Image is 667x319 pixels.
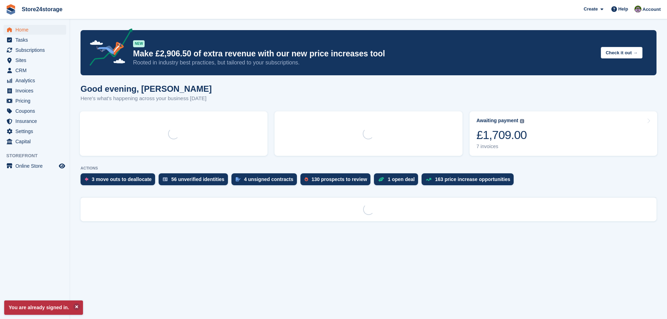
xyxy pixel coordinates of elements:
div: Awaiting payment [477,118,519,124]
img: price_increase_opportunities-93ffe204e8149a01c8c9dc8f82e8f89637d9d84a8eef4429ea346261dce0b2c0.svg [426,178,431,181]
span: Coupons [15,106,57,116]
img: move_outs_to_deallocate_icon-f764333ba52eb49d3ac5e1228854f67142a1ed5810a6f6cc68b1a99e826820c5.svg [85,177,88,181]
span: Insurance [15,116,57,126]
span: Storefront [6,152,70,159]
div: NEW [133,40,145,47]
span: Help [618,6,628,13]
span: Subscriptions [15,45,57,55]
span: Analytics [15,76,57,85]
a: Awaiting payment £1,709.00 7 invoices [470,111,657,156]
p: ACTIONS [81,166,656,171]
a: menu [4,106,66,116]
a: 3 move outs to deallocate [81,173,159,189]
div: 3 move outs to deallocate [92,176,152,182]
a: menu [4,116,66,126]
img: icon-info-grey-7440780725fd019a000dd9b08b2336e03edf1995a4989e88bcd33f0948082b44.svg [520,119,524,123]
a: menu [4,161,66,171]
span: Sites [15,55,57,65]
a: 130 prospects to review [300,173,374,189]
p: Here's what's happening across your business [DATE] [81,95,212,103]
span: Invoices [15,86,57,96]
p: Rooted in industry best practices, but tailored to your subscriptions. [133,59,595,67]
a: 1 open deal [374,173,422,189]
div: 163 price increase opportunities [435,176,510,182]
img: prospect-51fa495bee0391a8d652442698ab0144808aea92771e9ea1ae160a38d050c398.svg [305,177,308,181]
button: Check it out → [601,47,642,58]
a: Preview store [58,162,66,170]
img: deal-1b604bf984904fb50ccaf53a9ad4b4a5d6e5aea283cecdc64d6e3604feb123c2.svg [378,177,384,182]
div: 4 unsigned contracts [244,176,293,182]
p: You are already signed in. [4,300,83,315]
a: 163 price increase opportunities [422,173,517,189]
span: Account [642,6,661,13]
div: 56 unverified identities [171,176,224,182]
p: Make £2,906.50 of extra revenue with our new price increases tool [133,49,595,59]
h1: Good evening, [PERSON_NAME] [81,84,212,93]
a: menu [4,137,66,146]
span: Tasks [15,35,57,45]
a: menu [4,35,66,45]
a: Store24storage [19,4,65,15]
span: Home [15,25,57,35]
a: menu [4,126,66,136]
img: verify_identity-adf6edd0f0f0b5bbfe63781bf79b02c33cf7c696d77639b501bdc392416b5a36.svg [163,177,168,181]
span: Pricing [15,96,57,106]
a: menu [4,76,66,85]
a: menu [4,86,66,96]
span: Create [584,6,598,13]
img: Jane Welch [634,6,641,13]
div: £1,709.00 [477,128,527,142]
a: 4 unsigned contracts [231,173,300,189]
img: stora-icon-8386f47178a22dfd0bd8f6a31ec36ba5ce8667c1dd55bd0f319d3a0aa187defe.svg [6,4,16,15]
a: menu [4,65,66,75]
div: 1 open deal [388,176,415,182]
span: Capital [15,137,57,146]
a: menu [4,55,66,65]
img: contract_signature_icon-13c848040528278c33f63329250d36e43548de30e8caae1d1a13099fd9432cc5.svg [236,177,241,181]
span: Online Store [15,161,57,171]
a: menu [4,96,66,106]
span: CRM [15,65,57,75]
img: price-adjustments-announcement-icon-8257ccfd72463d97f412b2fc003d46551f7dbcb40ab6d574587a9cd5c0d94... [84,28,133,68]
span: Settings [15,126,57,136]
a: menu [4,25,66,35]
a: 56 unverified identities [159,173,231,189]
a: menu [4,45,66,55]
div: 7 invoices [477,144,527,150]
div: 130 prospects to review [312,176,367,182]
